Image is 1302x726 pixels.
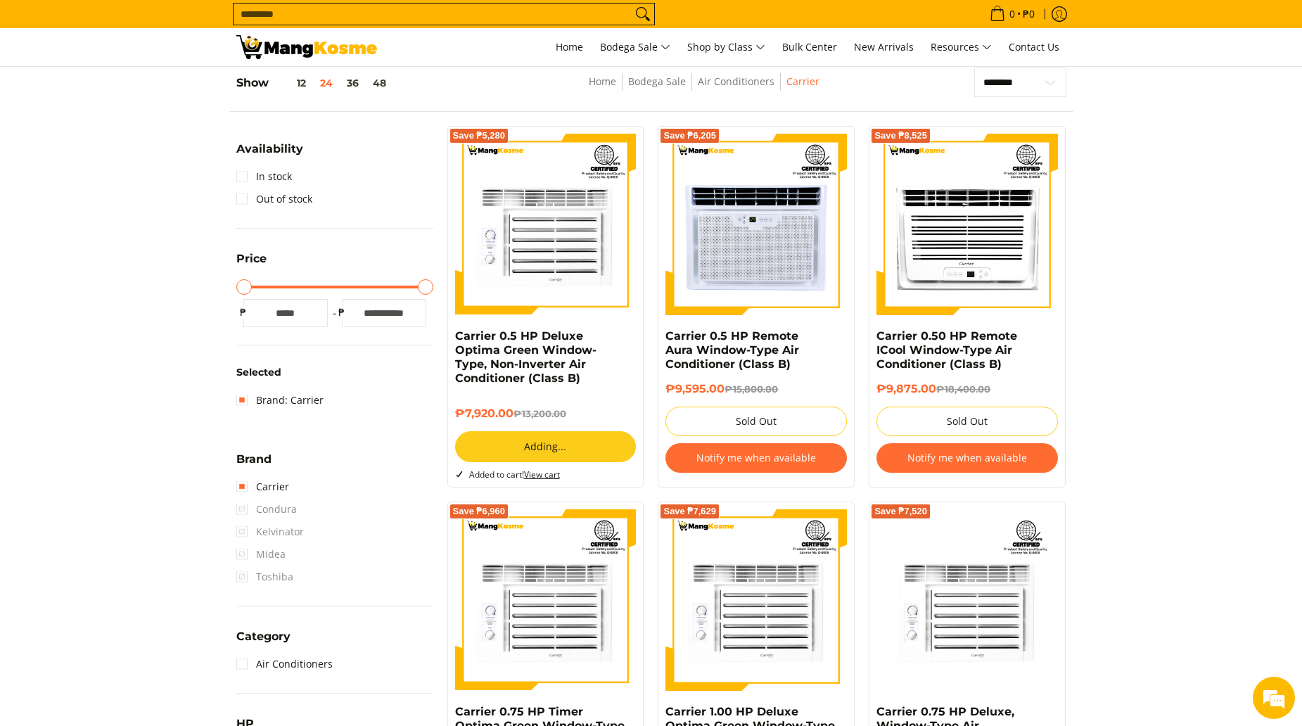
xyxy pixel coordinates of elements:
[665,509,847,691] img: Carrier 1.00 HP Deluxe Optima Green Window-Type Air Conditioner (Class B)
[876,134,1058,315] img: Carrier 0.50 HP Remote ICool Window-Type Air Conditioner (Class B)
[665,407,847,436] button: Sold Out
[236,454,272,476] summary: Open
[236,498,297,521] span: Condura
[775,28,844,66] a: Bulk Center
[236,653,333,675] a: Air Conditioners
[698,75,774,88] a: Air Conditioners
[236,631,291,653] summary: Open
[1002,28,1066,66] a: Contact Us
[269,77,313,89] button: 12
[876,509,1058,691] img: carrier-.75hp-premium-wrac-full-view-mang-kosme
[524,469,560,480] a: View cart
[786,73,819,91] span: Carrier
[455,329,596,385] a: Carrier 0.5 HP Deluxe Optima Green Window-Type, Non-Inverter Air Conditioner (Class B)
[628,75,686,88] a: Bodega Sale
[874,132,927,140] span: Save ₱8,525
[455,134,637,315] img: Carrier 0.5 HP Deluxe Optima Green Window-Type, Non-Inverter Air Conditioner (Class B)
[876,382,1058,396] h6: ₱9,875.00
[1007,9,1017,19] span: 0
[236,76,393,90] h5: Show
[665,382,847,396] h6: ₱9,595.00
[236,253,267,275] summary: Open
[82,177,194,319] span: We're online!
[632,4,654,25] button: Search
[854,40,914,53] span: New Arrivals
[593,28,677,66] a: Bodega Sale
[236,188,312,210] a: Out of stock
[936,383,990,395] del: ₱18,400.00
[985,6,1039,22] span: •
[236,165,292,188] a: In stock
[687,39,765,56] span: Shop by Class
[236,305,250,319] span: ₱
[236,454,272,465] span: Brand
[236,521,304,543] span: Kelvinator
[236,631,291,642] span: Category
[236,253,267,265] span: Price
[876,407,1058,436] button: Sold Out
[236,476,289,498] a: Carrier
[236,144,303,165] summary: Open
[340,77,366,89] button: 36
[366,77,393,89] button: 48
[236,566,293,588] span: Toshiba
[876,443,1058,473] button: Notify me when available
[513,408,566,419] del: ₱13,200.00
[236,144,303,155] span: Availability
[665,134,847,315] img: Carrier 0.5 HP Remote Aura Window-Type Air Conditioner (Class B)
[847,28,921,66] a: New Arrivals
[492,73,915,105] nav: Breadcrumbs
[665,329,799,371] a: Carrier 0.5 HP Remote Aura Window-Type Air Conditioner (Class B)
[469,469,560,480] span: Added to cart!
[665,443,847,473] button: Notify me when available
[663,507,716,516] span: Save ₱7,629
[236,389,324,412] a: Brand: Carrier
[1009,40,1059,53] span: Contact Us
[236,367,433,379] h6: Selected
[455,407,637,421] h6: ₱7,920.00
[874,507,927,516] span: Save ₱7,520
[876,329,1017,371] a: Carrier 0.50 HP Remote ICool Window-Type Air Conditioner (Class B)
[453,507,506,516] span: Save ₱6,960
[1021,9,1037,19] span: ₱0
[313,77,340,89] button: 24
[931,39,992,56] span: Resources
[236,35,377,59] img: Bodega Sale Aircon l Mang Kosme: Home Appliances Warehouse Sale
[589,75,616,88] a: Home
[924,28,999,66] a: Resources
[236,543,286,566] span: Midea
[455,431,637,462] button: Adding...
[7,384,268,433] textarea: Type your message and hit 'Enter'
[556,40,583,53] span: Home
[453,132,506,140] span: Save ₱5,280
[335,305,349,319] span: ₱
[600,39,670,56] span: Bodega Sale
[663,132,716,140] span: Save ₱6,205
[782,40,837,53] span: Bulk Center
[680,28,772,66] a: Shop by Class
[231,7,264,41] div: Minimize live chat window
[725,383,778,395] del: ₱15,800.00
[391,28,1066,66] nav: Main Menu
[455,509,637,691] img: Carrier 0.75 HP Timer Optima Green Window-Type Air Conditioner (Class B)
[549,28,590,66] a: Home
[73,79,236,97] div: Chat with us now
